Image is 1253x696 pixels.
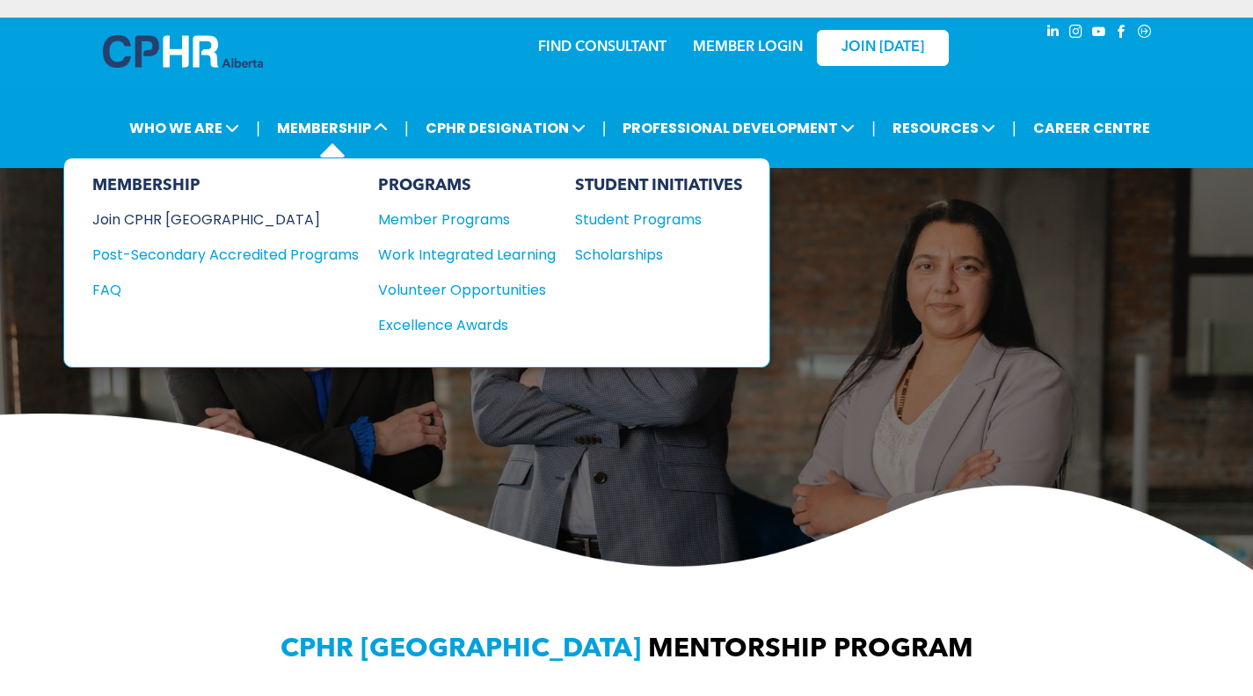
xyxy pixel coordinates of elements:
[1112,22,1132,46] a: facebook
[1028,112,1155,144] a: CAREER CENTRE
[378,244,556,266] a: Work Integrated Learning
[575,209,743,231] a: Student Programs
[378,279,538,301] div: Volunteer Opportunities
[817,30,949,66] a: JOIN [DATE]
[378,314,556,336] a: Excellence Awards
[575,176,743,195] div: STUDENT INITIATIVES
[92,279,359,301] a: FAQ
[1135,22,1155,46] a: Social network
[1044,22,1063,46] a: linkedin
[1089,22,1109,46] a: youtube
[871,110,876,146] li: |
[124,112,244,144] span: WHO WE ARE
[378,279,556,301] a: Volunteer Opportunities
[92,244,332,266] div: Post-Secondary Accredited Programs
[602,110,607,146] li: |
[272,112,393,144] span: MEMBERSHIP
[841,40,924,56] span: JOIN [DATE]
[617,112,860,144] span: PROFESSIONAL DEVELOPMENT
[378,209,556,231] a: Member Programs
[92,176,359,195] div: MEMBERSHIP
[92,209,359,231] a: Join CPHR [GEOGRAPHIC_DATA]
[887,112,1001,144] span: RESOURCES
[280,636,641,663] span: CPHR [GEOGRAPHIC_DATA]
[1067,22,1086,46] a: instagram
[575,244,743,266] a: Scholarships
[575,209,726,231] div: Student Programs
[648,636,973,663] span: MENTORSHIP PROGRAM
[92,209,332,231] div: Join CPHR [GEOGRAPHIC_DATA]
[378,314,538,336] div: Excellence Awards
[1012,110,1016,146] li: |
[378,176,556,195] div: PROGRAMS
[92,244,359,266] a: Post-Secondary Accredited Programs
[575,244,726,266] div: Scholarships
[378,209,538,231] div: Member Programs
[378,244,538,266] div: Work Integrated Learning
[256,110,260,146] li: |
[693,40,803,55] a: MEMBER LOGIN
[538,40,667,55] a: FIND CONSULTANT
[404,110,409,146] li: |
[103,35,263,68] img: A blue and white logo for cp alberta
[92,279,332,301] div: FAQ
[420,112,591,144] span: CPHR DESIGNATION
